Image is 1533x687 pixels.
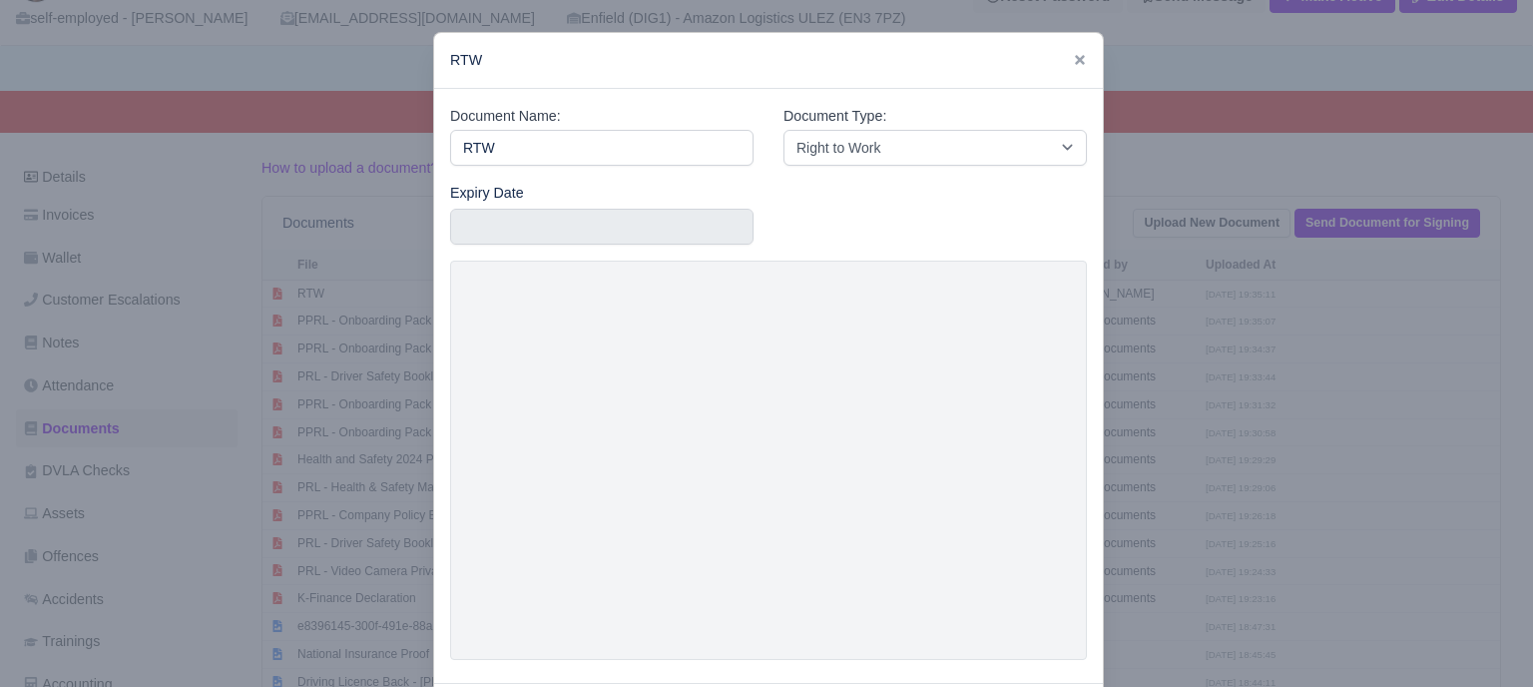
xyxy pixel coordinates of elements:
iframe: Chat Widget [1433,591,1533,687]
div: RTW [434,33,1103,89]
label: Document Type: [783,105,886,128]
label: Document Name: [450,105,561,128]
label: Expiry Date [450,182,524,205]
